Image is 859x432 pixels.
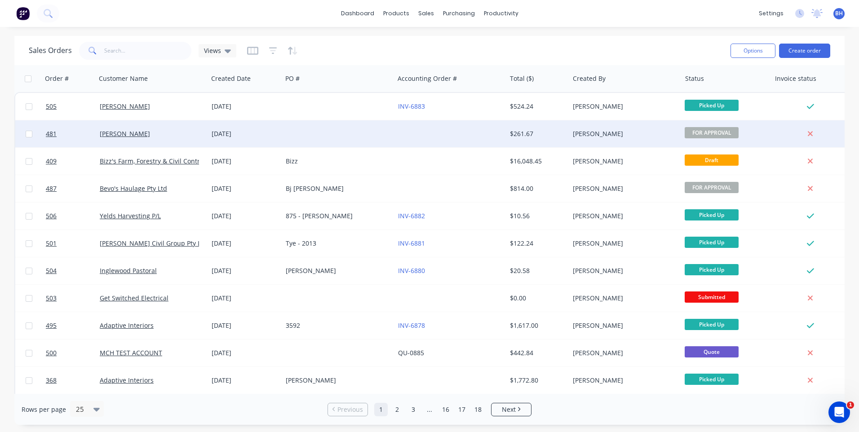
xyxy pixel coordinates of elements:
[775,74,816,83] div: Invoice status
[212,239,279,248] div: [DATE]
[45,74,69,83] div: Order #
[46,157,57,166] span: 409
[398,212,425,220] a: INV-6882
[510,376,563,385] div: $1,772.80
[324,403,535,416] ul: Pagination
[731,44,775,58] button: Options
[573,321,673,330] div: [PERSON_NAME]
[46,321,57,330] span: 495
[398,321,425,330] a: INV-6878
[471,403,485,416] a: Page 18
[455,403,469,416] a: Page 17
[491,405,531,414] a: Next page
[479,7,523,20] div: productivity
[390,403,404,416] a: Page 2
[212,348,279,357] div: [DATE]
[337,7,379,20] a: dashboard
[16,7,30,20] img: Factory
[46,285,100,312] a: 503
[204,46,221,55] span: Views
[438,7,479,20] div: purchasing
[414,7,438,20] div: sales
[573,102,673,111] div: [PERSON_NAME]
[286,239,385,248] div: Tye - 2013
[847,401,854,409] span: 1
[685,291,739,303] span: Submitted
[407,403,420,416] a: Page 3
[212,184,279,193] div: [DATE]
[685,182,739,193] span: FOR APPROVAL
[22,405,66,414] span: Rows per page
[100,157,240,165] a: Bizz's Farm, Forestry & Civil Contracting Pty Ltd
[46,312,100,339] a: 495
[510,239,563,248] div: $122.24
[46,148,100,175] a: 409
[685,346,739,357] span: Quote
[46,348,57,357] span: 500
[100,102,150,110] a: [PERSON_NAME]
[685,264,739,275] span: Picked Up
[212,129,279,138] div: [DATE]
[510,129,563,138] div: $261.67
[685,127,739,138] span: FOR APPROVAL
[828,401,850,423] iframe: Intercom live chat
[100,321,154,330] a: Adaptive Interiors
[46,102,57,111] span: 505
[46,212,57,220] span: 506
[212,212,279,220] div: [DATE]
[286,157,385,166] div: Bizz
[328,405,368,414] a: Previous page
[212,157,279,166] div: [DATE]
[510,102,563,111] div: $524.24
[573,184,673,193] div: [PERSON_NAME]
[104,42,192,60] input: Search...
[685,100,739,111] span: Picked Up
[398,102,425,110] a: INV-6883
[685,319,739,330] span: Picked Up
[510,348,563,357] div: $442.84
[286,212,385,220] div: 875 - [PERSON_NAME]
[46,175,100,202] a: 487
[211,74,251,83] div: Created Date
[100,348,162,357] a: MCH TEST ACCOUNT
[573,239,673,248] div: [PERSON_NAME]
[510,74,534,83] div: Total ($)
[337,405,363,414] span: Previous
[573,157,673,166] div: [PERSON_NAME]
[502,405,516,414] span: Next
[510,212,563,220] div: $10.56
[510,266,563,275] div: $20.58
[100,239,207,247] a: [PERSON_NAME] Civil Group Pty Ltd
[398,348,424,357] a: QU-0885
[685,74,704,83] div: Status
[685,209,739,220] span: Picked Up
[46,184,57,193] span: 487
[286,266,385,275] div: [PERSON_NAME]
[286,376,385,385] div: [PERSON_NAME]
[100,294,168,302] a: Get Switched Electrical
[510,294,563,303] div: $0.00
[46,339,100,366] a: 500
[573,348,673,357] div: [PERSON_NAME]
[46,266,57,275] span: 504
[46,239,57,248] span: 501
[573,266,673,275] div: [PERSON_NAME]
[46,93,100,120] a: 505
[100,266,157,275] a: Inglewood Pastoral
[510,157,563,166] div: $16,048.45
[510,321,563,330] div: $1,617.00
[573,212,673,220] div: [PERSON_NAME]
[46,129,57,138] span: 481
[100,129,150,138] a: [PERSON_NAME]
[212,102,279,111] div: [DATE]
[754,7,788,20] div: settings
[685,237,739,248] span: Picked Up
[835,9,843,18] span: BH
[46,120,100,147] a: 481
[100,376,154,384] a: Adaptive Interiors
[212,376,279,385] div: [DATE]
[573,129,673,138] div: [PERSON_NAME]
[285,74,300,83] div: PO #
[286,184,385,193] div: Bj [PERSON_NAME]
[374,403,388,416] a: Page 1 is your current page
